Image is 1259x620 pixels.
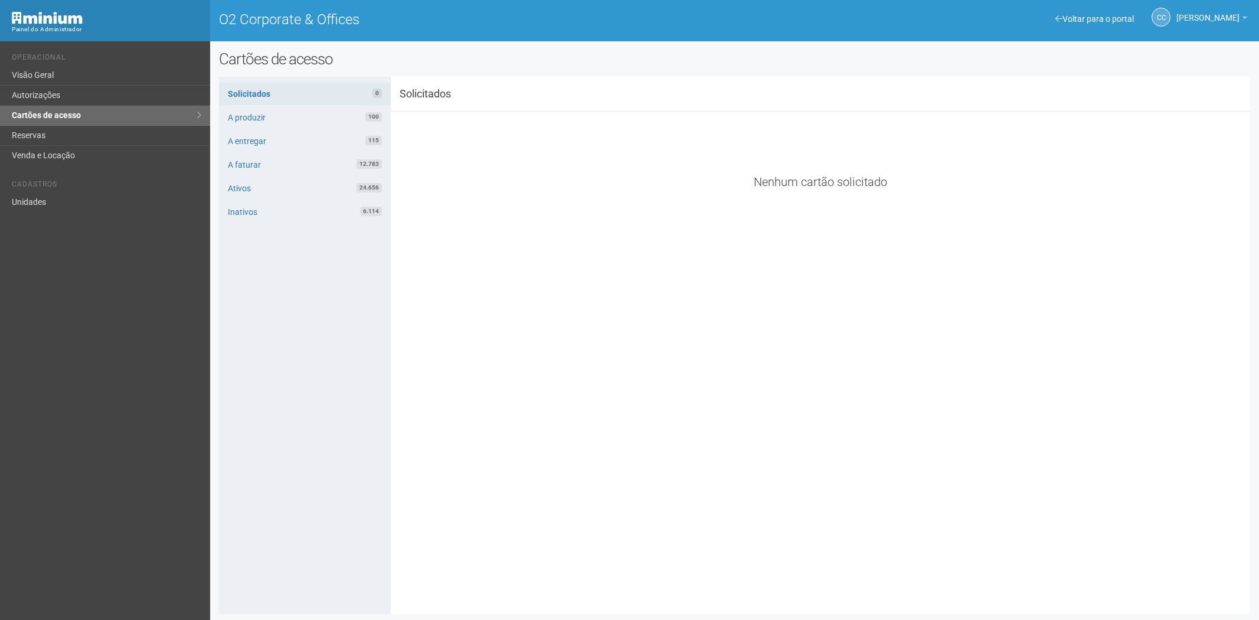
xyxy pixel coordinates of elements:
a: Solicitados0 [219,83,391,105]
li: Operacional [12,53,201,66]
img: Minium [12,12,83,24]
a: Inativos6.114 [219,201,391,223]
span: Nenhum cartão solicitado [754,175,887,189]
h2: Cartões de acesso [219,50,1251,68]
a: [PERSON_NAME] [1176,15,1247,24]
span: 6.114 [360,207,382,216]
a: Ativos24.656 [219,177,391,200]
li: Cadastros [12,180,201,192]
a: A entregar115 [219,130,391,152]
a: Voltar para o portal [1055,14,1134,24]
span: 100 [365,112,382,122]
span: Camila Catarina Lima [1176,2,1240,22]
span: 115 [365,136,382,145]
span: 0 [372,89,382,98]
h1: O2 Corporate & Offices [219,12,726,27]
span: 12.783 [357,159,382,169]
a: A faturar12.783 [219,154,391,176]
a: A produzir100 [219,106,391,129]
h3: Solicitados [391,89,534,99]
span: 24.656 [357,183,382,192]
div: Painel do Administrador [12,24,201,35]
a: CC [1152,8,1170,27]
